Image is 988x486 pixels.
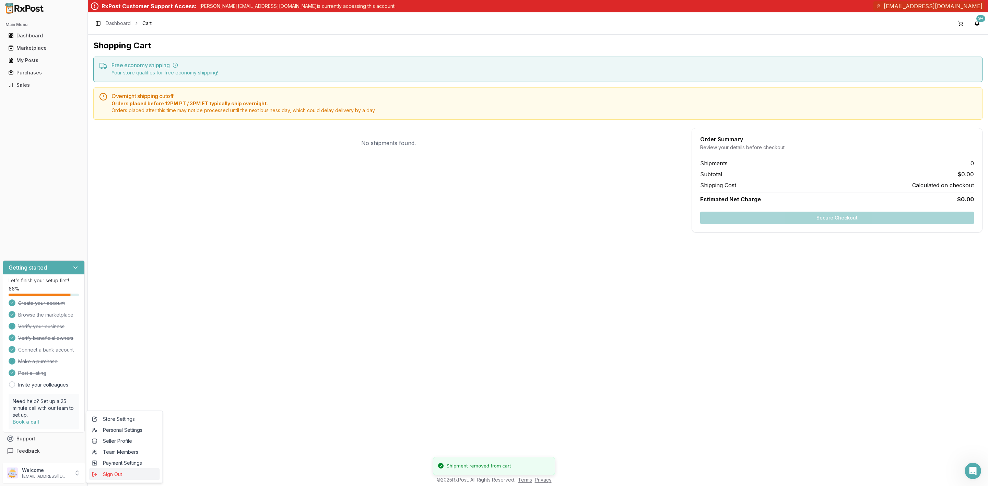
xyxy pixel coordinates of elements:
[9,277,79,284] p: Let's finish your setup first!
[5,67,82,79] a: Purchases
[3,445,85,457] button: Feedback
[700,144,974,151] div: Review your details before checkout
[13,419,39,425] a: Book a call
[92,460,157,466] span: Payment Settings
[89,447,160,458] a: Team Members
[18,323,64,330] span: Verify your business
[3,30,85,41] button: Dashboard
[7,467,18,478] img: User avatar
[106,20,152,27] nav: breadcrumb
[700,159,728,167] span: Shipments
[92,449,157,455] span: Team Members
[18,300,65,307] span: Create your account
[971,159,974,167] span: 0
[18,346,74,353] span: Connect a bank account
[5,22,82,27] h2: Main Menu
[18,311,73,318] span: Browse the marketplace
[8,69,79,76] div: Purchases
[447,463,511,470] div: Shipment removed from cart
[106,20,131,27] a: Dashboard
[199,3,396,10] p: [PERSON_NAME][EMAIL_ADDRESS][DOMAIN_NAME] is currently accessing this account.
[976,15,985,22] div: 9+
[3,80,85,91] button: Sales
[5,29,82,42] a: Dashboard
[9,263,47,272] h3: Getting started
[957,195,974,203] span: $0.00
[102,2,197,10] div: RxPost Customer Support Access:
[965,463,981,479] iframe: Intercom live chat
[958,170,974,178] span: $0.00
[5,79,82,91] a: Sales
[111,107,977,114] span: Orders placed after this time may not be processed until the next business day, which could delay...
[93,40,983,51] h1: Shopping Cart
[5,54,82,67] a: My Posts
[5,42,82,54] a: Marketplace
[89,436,160,447] a: Seller Profile
[972,18,983,29] button: 9+
[700,170,722,178] span: Subtotal
[111,100,977,107] span: Orders placed before 12PM PT / 3PM ET typically ship overnight.
[142,20,152,27] span: Cart
[89,458,160,469] a: Payment Settings
[3,67,85,78] button: Purchases
[884,2,983,10] span: [EMAIL_ADDRESS][DOMAIN_NAME]
[9,285,19,292] span: 88 %
[700,137,974,142] div: Order Summary
[518,477,532,483] a: Terms
[89,469,160,480] button: Sign Out
[89,425,160,436] a: Personal Settings
[8,32,79,39] div: Dashboard
[3,55,85,66] button: My Posts
[22,467,70,474] p: Welcome
[13,398,75,418] p: Need help? Set up a 25 minute call with our team to set up.
[18,381,68,388] a: Invite your colleagues
[8,82,79,88] div: Sales
[8,57,79,64] div: My Posts
[93,128,683,158] div: No shipments found.
[912,181,974,189] span: Calculated on checkout
[3,432,85,445] button: Support
[22,474,70,479] p: [EMAIL_ADDRESS][DOMAIN_NAME]
[111,69,977,76] div: Your store qualifies for free economy shipping!
[92,427,157,434] span: Personal Settings
[700,196,761,203] span: Estimated Net Charge
[8,45,79,51] div: Marketplace
[16,448,40,454] span: Feedback
[92,471,157,478] span: Sign Out
[700,181,736,189] span: Shipping Cost
[111,93,977,99] h5: Overnight shipping cutoff
[92,438,157,444] span: Seller Profile
[18,335,73,342] span: Verify beneficial owners
[92,416,157,423] span: Store Settings
[18,370,46,377] span: Post a listing
[3,43,85,54] button: Marketplace
[3,3,47,14] img: RxPost Logo
[111,62,977,68] h5: Free economy shipping
[18,358,58,365] span: Make a purchase
[535,477,552,483] a: Privacy
[89,414,160,425] a: Store Settings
